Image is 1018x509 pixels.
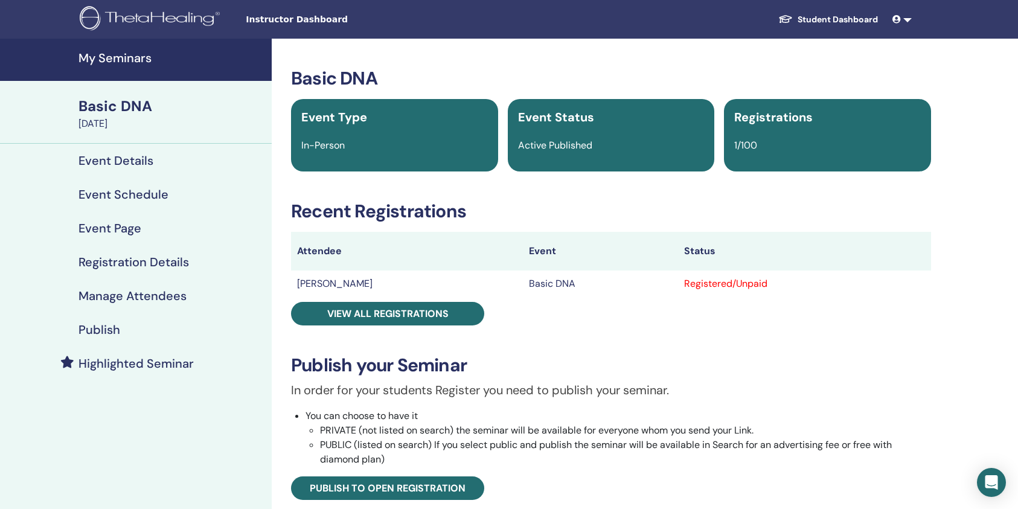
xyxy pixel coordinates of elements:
th: Attendee [291,232,523,271]
span: Registrations [734,109,813,125]
li: PUBLIC (listed on search) If you select public and publish the seminar will be available in Searc... [320,438,931,467]
span: Event Status [518,109,594,125]
td: [PERSON_NAME] [291,271,523,297]
td: Basic DNA [523,271,678,297]
h4: Event Schedule [78,187,168,202]
th: Event [523,232,678,271]
div: [DATE] [78,117,264,131]
span: In-Person [301,139,345,152]
span: Active Published [518,139,592,152]
h3: Basic DNA [291,68,931,89]
div: Open Intercom Messenger [977,468,1006,497]
img: logo.png [80,6,224,33]
h4: Event Details [78,153,153,168]
h4: Event Page [78,221,141,235]
li: You can choose to have it [306,409,931,467]
h4: My Seminars [78,51,264,65]
h3: Recent Registrations [291,200,931,222]
a: Student Dashboard [769,8,888,31]
a: Publish to open registration [291,476,484,500]
span: Publish to open registration [310,482,466,495]
h4: Publish [78,322,120,337]
a: Basic DNA[DATE] [71,96,272,131]
span: 1/100 [734,139,757,152]
h4: Registration Details [78,255,189,269]
div: Basic DNA [78,96,264,117]
p: In order for your students Register you need to publish your seminar. [291,381,931,399]
a: View all registrations [291,302,484,325]
li: PRIVATE (not listed on search) the seminar will be available for everyone whom you send your Link. [320,423,931,438]
img: graduation-cap-white.svg [778,14,793,24]
h3: Publish your Seminar [291,354,931,376]
h4: Manage Attendees [78,289,187,303]
span: View all registrations [327,307,449,320]
div: Registered/Unpaid [684,277,925,291]
span: Event Type [301,109,367,125]
th: Status [678,232,931,271]
span: Instructor Dashboard [246,13,427,26]
h4: Highlighted Seminar [78,356,194,371]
